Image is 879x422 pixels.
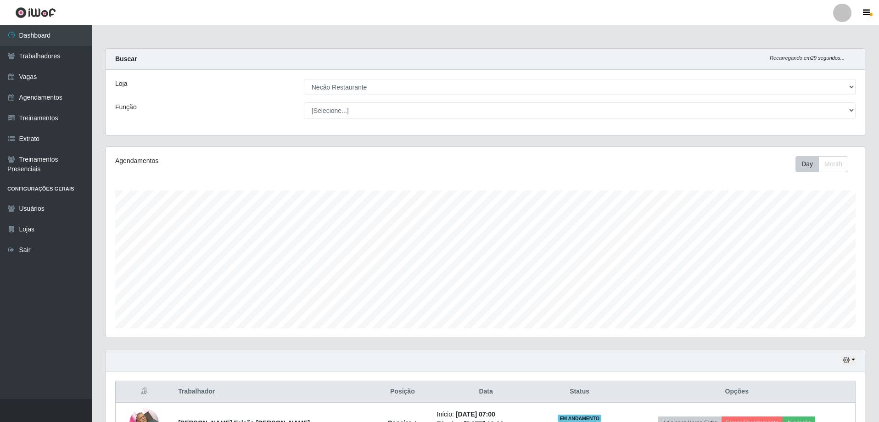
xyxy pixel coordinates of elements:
[558,415,601,422] span: EM ANDAMENTO
[619,381,856,403] th: Opções
[115,79,127,89] label: Loja
[818,156,848,172] button: Month
[437,410,535,419] li: Início:
[15,7,56,18] img: CoreUI Logo
[770,55,845,61] i: Recarregando em 29 segundos...
[115,102,137,112] label: Função
[795,156,856,172] div: Toolbar with button groups
[456,411,495,418] time: [DATE] 07:00
[115,55,137,62] strong: Buscar
[115,156,416,166] div: Agendamentos
[431,381,541,403] th: Data
[374,381,431,403] th: Posição
[795,156,848,172] div: First group
[795,156,819,172] button: Day
[173,381,374,403] th: Trabalhador
[541,381,619,403] th: Status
